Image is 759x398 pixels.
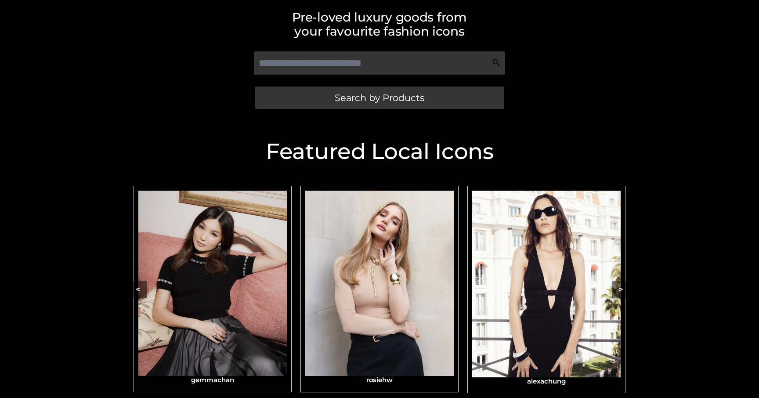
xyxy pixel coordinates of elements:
[335,93,424,102] span: Search by Products
[129,186,630,393] div: Carousel Navigation
[138,191,287,376] img: gemmachan
[305,376,454,384] h3: rosiehw
[129,141,630,163] h2: Featured Local Icons​
[129,281,147,298] button: <
[492,58,501,67] img: Search Icon
[134,186,292,392] a: gemmachangemmachan
[612,281,630,298] button: >
[129,10,630,38] h2: Pre-loved luxury goods from your favourite fashion icons
[467,186,625,393] a: alexachungalexachung
[138,376,287,384] h3: gemmachan
[472,191,621,377] img: alexachung
[472,377,621,385] h3: alexachung
[300,186,459,392] a: rosiehwrosiehw
[305,191,454,376] img: rosiehw
[255,87,504,109] a: Search by Products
